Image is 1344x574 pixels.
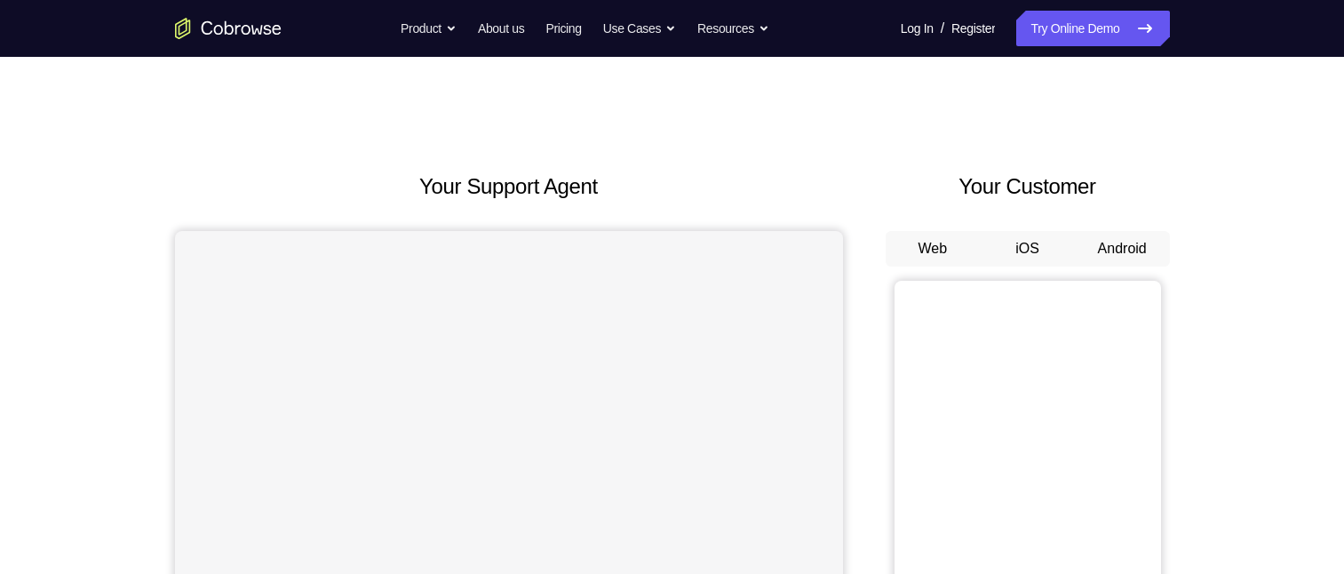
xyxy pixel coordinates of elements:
[697,11,769,46] button: Resources
[603,11,676,46] button: Use Cases
[401,11,457,46] button: Product
[545,11,581,46] a: Pricing
[941,18,944,39] span: /
[175,18,282,39] a: Go to the home page
[175,171,843,203] h2: Your Support Agent
[951,11,995,46] a: Register
[901,11,934,46] a: Log In
[478,11,524,46] a: About us
[1016,11,1169,46] a: Try Online Demo
[980,231,1075,267] button: iOS
[1075,231,1170,267] button: Android
[886,171,1170,203] h2: Your Customer
[886,231,981,267] button: Web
